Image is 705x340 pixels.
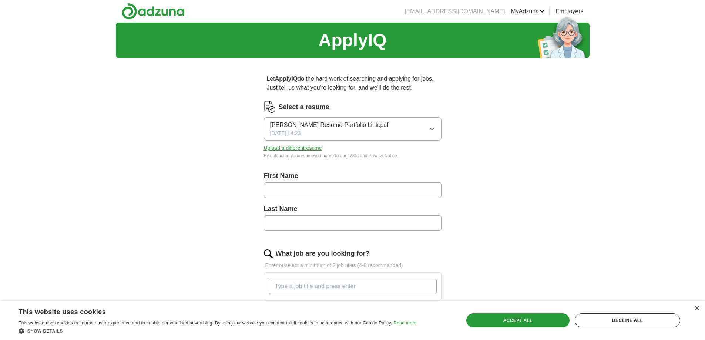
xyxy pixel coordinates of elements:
label: Select a resume [279,102,329,112]
img: search.png [264,249,273,258]
a: T&Cs [348,153,359,158]
li: [EMAIL_ADDRESS][DOMAIN_NAME] [404,7,505,16]
div: Decline all [575,313,680,327]
button: Upload a differentresume [264,144,322,152]
span: [PERSON_NAME] Resume-Portfolio Link.pdf [270,121,389,129]
label: First Name [264,171,442,181]
a: Read more, opens a new window [393,320,416,326]
span: [DATE] 14:23 [270,129,301,137]
div: Show details [19,327,416,334]
a: Employers [555,7,584,16]
p: Enter or select a minimum of 3 job titles (4-8 recommended) [264,262,442,269]
a: Privacy Notice [369,153,397,158]
label: What job are you looking for? [276,249,370,259]
div: By uploading your resume you agree to our and . [264,152,442,159]
img: CV Icon [264,101,276,113]
strong: ApplyIQ [275,75,298,82]
div: This website uses cookies [19,305,398,316]
input: Type a job title and press enter [269,279,437,294]
span: This website uses cookies to improve user experience and to enable personalised advertising. By u... [19,320,392,326]
label: Last Name [264,204,442,214]
a: MyAdzuna [511,7,545,16]
img: Adzuna logo [122,3,185,20]
p: Let do the hard work of searching and applying for jobs. Just tell us what you're looking for, an... [264,71,442,95]
div: Close [694,306,699,312]
div: Accept all [466,313,570,327]
span: Show details [27,329,63,334]
button: [PERSON_NAME] Resume-Portfolio Link.pdf[DATE] 14:23 [264,117,442,141]
h1: ApplyIQ [318,27,386,54]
